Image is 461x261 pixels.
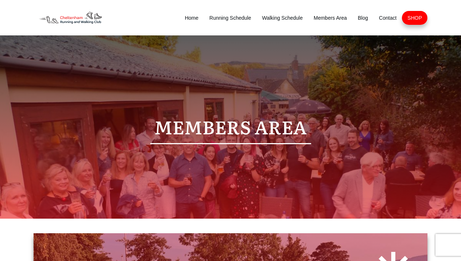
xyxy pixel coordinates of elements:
[41,111,420,143] p: Members Area
[407,13,422,23] a: SHOP
[34,7,107,28] img: Decathlon
[209,13,251,23] a: Running Schedule
[379,13,396,23] a: Contact
[262,13,303,23] a: Walking Schedule
[185,13,198,23] a: Home
[314,13,347,23] a: Members Area
[358,13,368,23] a: Blog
